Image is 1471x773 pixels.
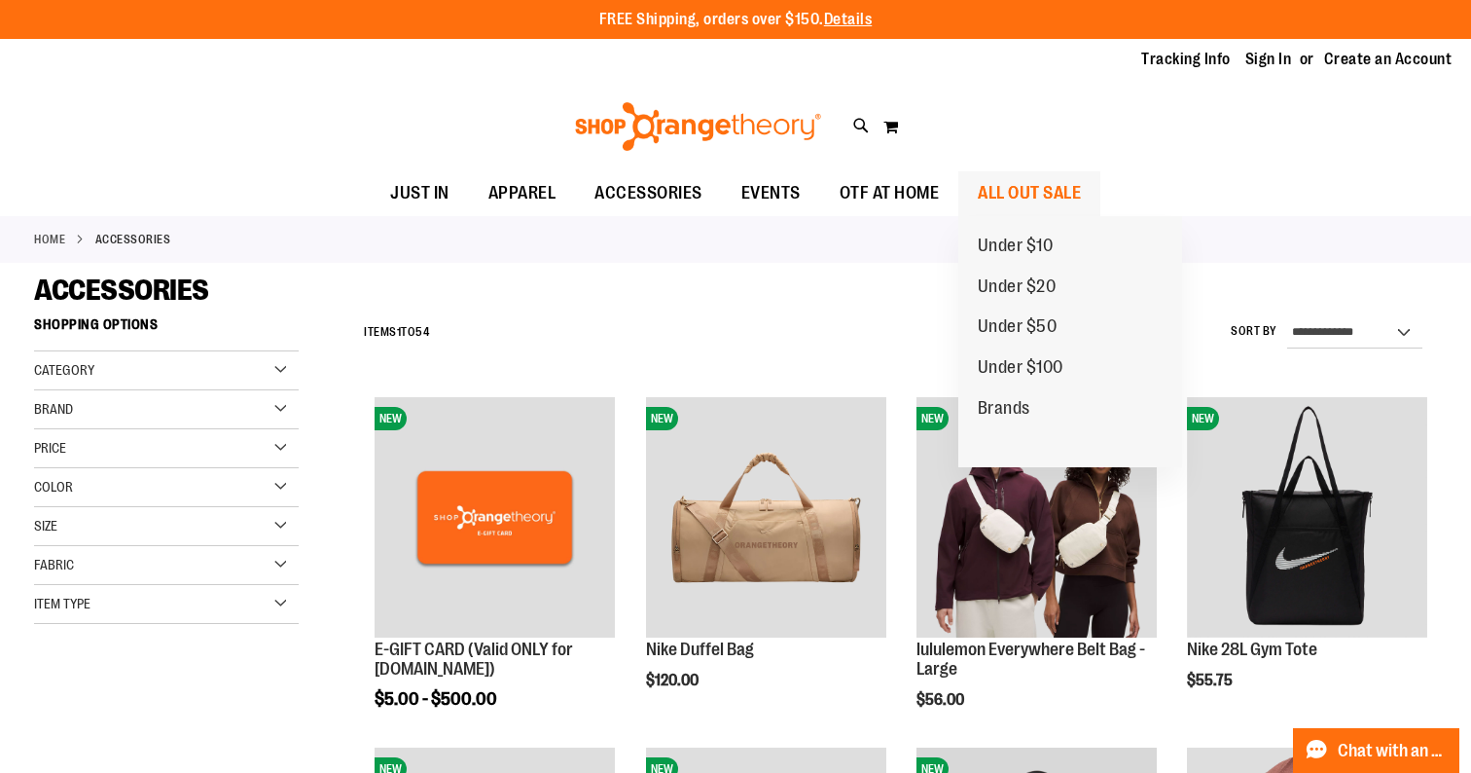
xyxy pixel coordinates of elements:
img: lululemon Everywhere Belt Bag - Large [916,397,1157,638]
a: E-GIFT CARD (Valid ONLY for ShopOrangetheory.com)NEW [375,397,615,641]
strong: Shopping Options [34,308,299,351]
span: $56.00 [916,691,967,709]
p: FREE Shipping, orders over $150. [599,9,873,31]
div: product [907,387,1166,758]
span: NEW [916,407,949,430]
a: Create an Account [1324,49,1453,70]
a: E-GIFT CARD (Valid ONLY for [DOMAIN_NAME]) [375,640,573,679]
span: Fabric [34,557,74,572]
a: Details [824,11,873,28]
span: Brand [34,401,73,417]
span: $55.75 [1187,672,1236,689]
span: ACCESSORIES [594,171,702,215]
span: ACCESSORIES [34,274,209,307]
span: Chat with an Expert [1338,742,1448,760]
span: OTF AT HOME [840,171,940,215]
span: Color [34,479,73,495]
img: Nike 28L Gym Tote [1187,397,1427,638]
span: Under $100 [978,357,1063,382]
span: Category [34,362,94,378]
a: Nike Duffel Bag [646,640,754,659]
span: Under $20 [978,276,1057,301]
span: Item Type [34,596,90,611]
span: ALL OUT SALE [978,171,1081,215]
span: Under $50 [978,316,1058,341]
h2: Items to [364,317,429,348]
a: lululemon Everywhere Belt Bag - Large [916,640,1145,679]
span: APPAREL [488,171,556,215]
div: product [636,387,896,739]
a: Nike 28L Gym ToteNEW [1187,397,1427,641]
a: Nike 28L Gym Tote [1187,640,1317,659]
span: JUST IN [390,171,449,215]
span: NEW [646,407,678,430]
label: Sort By [1231,323,1277,340]
span: NEW [375,407,407,430]
span: 54 [415,325,429,339]
span: Size [34,518,57,534]
a: Home [34,231,65,248]
span: NEW [1187,407,1219,430]
img: Nike Duffel Bag [646,397,886,638]
span: $120.00 [646,672,701,689]
span: Price [34,440,66,456]
span: Brands [978,398,1030,423]
span: $5.00 - $500.00 [375,689,497,709]
strong: ACCESSORIES [95,231,171,248]
a: lululemon Everywhere Belt Bag - LargeNEW [916,397,1157,641]
span: EVENTS [741,171,801,215]
span: 1 [397,325,402,339]
a: Tracking Info [1141,49,1231,70]
button: Chat with an Expert [1293,728,1460,773]
img: E-GIFT CARD (Valid ONLY for ShopOrangetheory.com) [375,397,615,638]
div: product [1177,387,1437,739]
a: Sign In [1245,49,1292,70]
a: Nike Duffel BagNEW [646,397,886,641]
img: Shop Orangetheory [572,102,824,151]
div: product [365,387,625,758]
span: Under $10 [978,236,1054,260]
